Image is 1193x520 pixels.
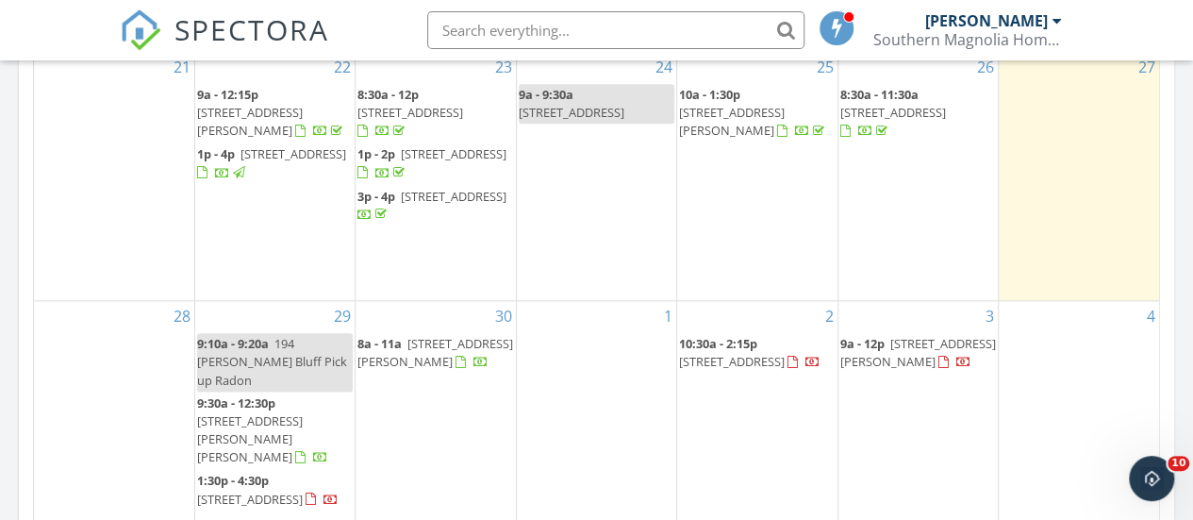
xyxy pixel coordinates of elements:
[197,335,269,352] span: 9:10a - 9:20a
[197,393,353,470] a: 9:30a - 12:30p [STREET_ADDRESS][PERSON_NAME][PERSON_NAME]
[357,335,402,352] span: 8a - 11a
[679,84,835,143] a: 10a - 1:30p [STREET_ADDRESS][PERSON_NAME]
[197,470,353,511] a: 1:30p - 4:30p [STREET_ADDRESS]
[357,188,506,223] a: 3p - 4p [STREET_ADDRESS]
[427,11,804,49] input: Search everything...
[197,145,235,162] span: 1p - 4p
[357,186,513,226] a: 3p - 4p [STREET_ADDRESS]
[170,301,194,331] a: Go to September 28, 2025
[679,86,740,103] span: 10a - 1:30p
[240,145,346,162] span: [STREET_ADDRESS]
[519,104,624,121] span: [STREET_ADDRESS]
[840,335,885,352] span: 9a - 12p
[840,335,996,370] span: [STREET_ADDRESS][PERSON_NAME]
[677,52,837,301] td: Go to September 25, 2025
[679,86,828,139] a: 10a - 1:30p [STREET_ADDRESS][PERSON_NAME]
[519,86,573,103] span: 9a - 9:30a
[837,52,998,301] td: Go to September 26, 2025
[840,84,996,143] a: 8:30a - 11:30a [STREET_ADDRESS]
[197,86,346,139] a: 9a - 12:15p [STREET_ADDRESS][PERSON_NAME]
[34,52,194,301] td: Go to September 21, 2025
[840,86,946,139] a: 8:30a - 11:30a [STREET_ADDRESS]
[679,335,757,352] span: 10:30a - 2:15p
[840,104,946,121] span: [STREET_ADDRESS]
[330,52,355,82] a: Go to September 22, 2025
[1135,52,1159,82] a: Go to September 27, 2025
[357,86,419,103] span: 8:30a - 12p
[491,52,516,82] a: Go to September 23, 2025
[197,472,269,489] span: 1:30p - 4:30p
[982,301,998,331] a: Go to October 3, 2025
[679,353,785,370] span: [STREET_ADDRESS]
[174,9,329,49] span: SPECTORA
[679,335,820,370] a: 10:30a - 2:15p [STREET_ADDRESS]
[840,86,919,103] span: 8:30a - 11:30a
[925,11,1048,30] div: [PERSON_NAME]
[356,52,516,301] td: Go to September 23, 2025
[357,104,463,121] span: [STREET_ADDRESS]
[357,145,395,162] span: 1p - 2p
[197,394,328,466] a: 9:30a - 12:30p [STREET_ADDRESS][PERSON_NAME][PERSON_NAME]
[357,143,513,184] a: 1p - 2p [STREET_ADDRESS]
[873,30,1062,49] div: Southern Magnolia Home Inspections
[357,86,463,139] a: 8:30a - 12p [STREET_ADDRESS]
[840,333,996,374] a: 9a - 12p [STREET_ADDRESS][PERSON_NAME]
[357,188,395,205] span: 3p - 4p
[357,84,513,143] a: 8:30a - 12p [STREET_ADDRESS]
[197,491,303,508] span: [STREET_ADDRESS]
[973,52,998,82] a: Go to September 26, 2025
[491,301,516,331] a: Go to September 30, 2025
[679,104,785,139] span: [STREET_ADDRESS][PERSON_NAME]
[197,472,339,507] a: 1:30p - 4:30p [STREET_ADDRESS]
[1129,456,1174,501] iframe: Intercom live chat
[197,143,353,184] a: 1p - 4p [STREET_ADDRESS]
[999,52,1159,301] td: Go to September 27, 2025
[197,394,275,411] span: 9:30a - 12:30p
[516,52,676,301] td: Go to September 24, 2025
[357,145,506,180] a: 1p - 2p [STREET_ADDRESS]
[357,333,513,374] a: 8a - 11a [STREET_ADDRESS][PERSON_NAME]
[679,333,835,374] a: 10:30a - 2:15p [STREET_ADDRESS]
[357,335,513,370] span: [STREET_ADDRESS][PERSON_NAME]
[1143,301,1159,331] a: Go to October 4, 2025
[197,104,303,139] span: [STREET_ADDRESS][PERSON_NAME]
[357,335,513,370] a: 8a - 11a [STREET_ADDRESS][PERSON_NAME]
[1168,456,1189,471] span: 10
[401,145,506,162] span: [STREET_ADDRESS]
[330,301,355,331] a: Go to September 29, 2025
[120,25,329,65] a: SPECTORA
[660,301,676,331] a: Go to October 1, 2025
[840,335,996,370] a: 9a - 12p [STREET_ADDRESS][PERSON_NAME]
[194,52,355,301] td: Go to September 22, 2025
[197,412,303,465] span: [STREET_ADDRESS][PERSON_NAME][PERSON_NAME]
[821,301,837,331] a: Go to October 2, 2025
[813,52,837,82] a: Go to September 25, 2025
[120,9,161,51] img: The Best Home Inspection Software - Spectora
[401,188,506,205] span: [STREET_ADDRESS]
[197,145,346,180] a: 1p - 4p [STREET_ADDRESS]
[197,86,258,103] span: 9a - 12:15p
[197,84,353,143] a: 9a - 12:15p [STREET_ADDRESS][PERSON_NAME]
[197,335,347,388] span: 194 [PERSON_NAME] Bluff Pick up Radon
[652,52,676,82] a: Go to September 24, 2025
